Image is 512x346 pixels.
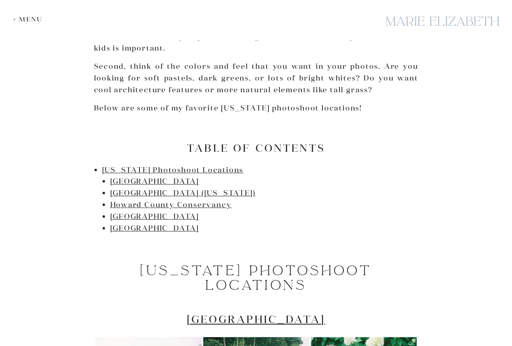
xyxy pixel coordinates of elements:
p: Below are some of my favorite [US_STATE] photoshoot locations! [94,102,418,114]
a: [GEOGRAPHIC_DATA] [110,223,199,233]
h2: Table of Contents [94,142,418,154]
a: [US_STATE] Photoshoot Locations [102,165,244,174]
a: [GEOGRAPHIC_DATA] [110,176,199,186]
a: [GEOGRAPHIC_DATA] [110,212,199,221]
div: + Menu [13,15,47,23]
a: [GEOGRAPHIC_DATA] ([US_STATE]) [110,188,256,197]
a: Howard County Conservancy [110,200,232,209]
h1: [US_STATE] Photoshoot Locations [94,263,418,293]
a: [GEOGRAPHIC_DATA] [187,312,326,326]
p: Second, think of the colors and feel that you want in your photos. Are you looking for soft paste... [94,61,418,96]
